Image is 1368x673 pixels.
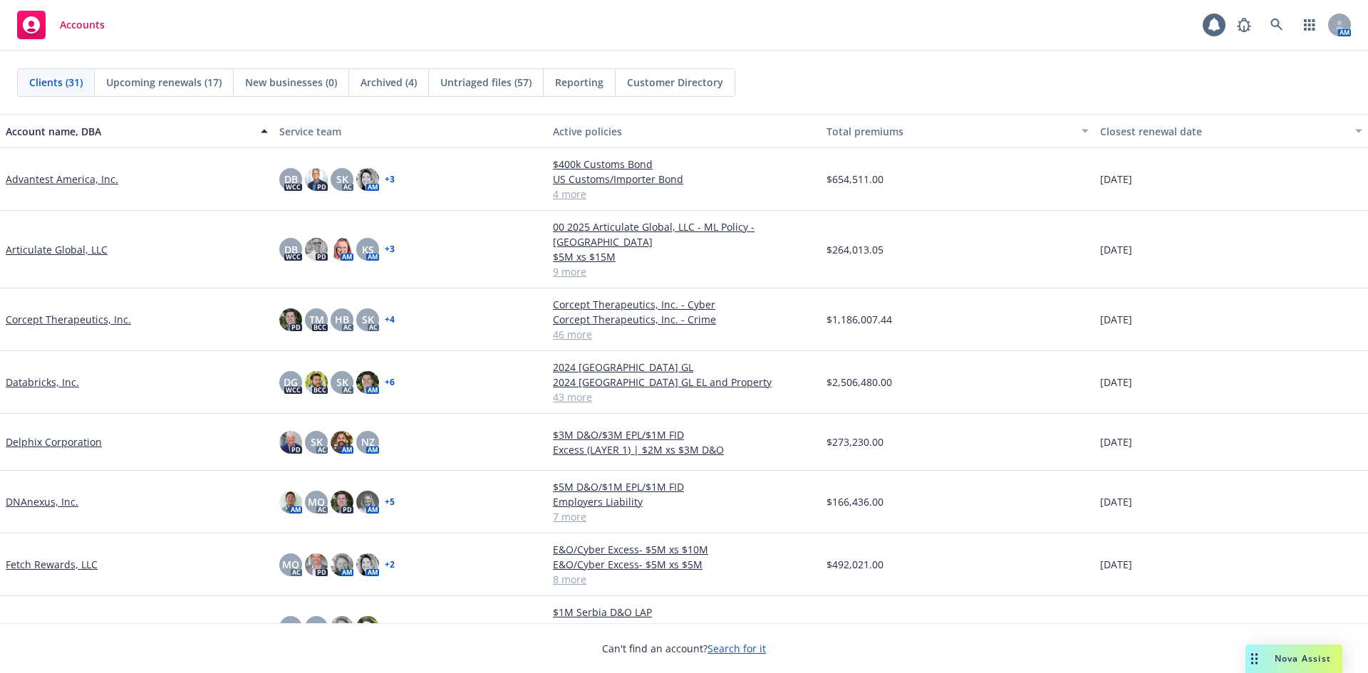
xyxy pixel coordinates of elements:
span: Can't find an account? [602,641,766,656]
a: $3M D&O/$3M EPL/$1M FID [553,427,815,442]
button: Service team [274,114,547,148]
div: Active policies [553,124,815,139]
a: Report a Bug [1230,11,1258,39]
img: photo [279,308,302,331]
a: Excess (LAYER 1) | $2M xs $3M D&O [553,442,815,457]
div: Closest renewal date [1100,124,1347,139]
a: Employers Liability [553,494,815,509]
a: 43 more [553,390,815,405]
span: Untriaged files (57) [440,75,532,90]
span: DB [284,172,298,187]
span: SK [336,375,348,390]
img: photo [331,491,353,513]
span: Nova Assist [1275,652,1331,664]
span: $264,013.05 [826,242,883,257]
span: SK [311,434,323,449]
a: 8 more [553,572,815,587]
span: [DATE] [1100,434,1132,449]
a: + 3 [385,175,395,184]
a: 2024 [GEOGRAPHIC_DATA] GL EL and Property [553,375,815,390]
a: DNAnexus, Inc. [6,494,78,509]
span: Clients (31) [29,75,83,90]
div: Account name, DBA [6,124,252,139]
span: [DATE] [1100,375,1132,390]
a: Articulate Global, LLC [6,242,108,257]
span: Archived (4) [361,75,417,90]
span: $166,436.00 [826,494,883,509]
span: [DATE] [1100,494,1132,509]
a: Corcept Therapeutics, Inc. - Cyber [553,297,815,312]
span: KS [362,242,374,257]
img: photo [279,431,302,454]
span: New businesses (0) [245,75,337,90]
a: E&O/Cyber Excess- $5M xs $5M [553,557,815,572]
span: TM [309,312,324,327]
a: + 4 [385,315,395,324]
a: 00 2025 Articulate Global, LLC - ML Policy - [GEOGRAPHIC_DATA] [553,219,815,249]
a: 4 more [553,187,815,202]
a: 9 more [553,264,815,279]
span: DG [284,375,298,390]
img: photo [305,168,328,191]
a: $5M D&O/$1M EPL/$1M FID [553,479,815,494]
span: $492,021.00 [826,557,883,572]
span: Upcoming renewals (17) [106,75,222,90]
div: Drag to move [1245,645,1263,673]
img: photo [356,616,379,639]
a: $400k Customs Bond [553,157,815,172]
button: Total premiums [821,114,1094,148]
span: $3,269,635.00 [826,620,892,635]
a: Fivetran, Inc. [6,620,67,635]
a: Switch app [1295,11,1324,39]
span: [DATE] [1100,557,1132,572]
img: photo [331,553,353,576]
img: photo [356,168,379,191]
div: Total premiums [826,124,1073,139]
a: Databricks, Inc. [6,375,79,390]
span: $654,511.00 [826,172,883,187]
span: SK [336,172,348,187]
span: [DATE] [1100,620,1132,635]
a: 2024 [GEOGRAPHIC_DATA] GL [553,360,815,375]
span: MQ [308,494,325,509]
span: [DATE] [1100,242,1132,257]
span: TC [311,620,323,635]
a: Corcept Therapeutics, Inc. - Crime [553,312,815,327]
a: US Customs/Importer Bond [553,172,815,187]
a: Search [1263,11,1291,39]
a: + 6 [385,378,395,387]
img: photo [331,616,353,639]
img: photo [305,553,328,576]
a: Fetch Rewards, LLC [6,557,98,572]
span: [DATE] [1100,312,1132,327]
span: [DATE] [1100,172,1132,187]
button: Nova Assist [1245,645,1342,673]
a: + 5 [385,498,395,506]
a: $1M Serbia D&O LAP [553,605,815,620]
a: + 2 [385,560,395,569]
a: Advantest America, Inc. [6,172,118,187]
button: Closest renewal date [1094,114,1368,148]
img: photo [331,238,353,261]
div: Service team [279,124,541,139]
img: photo [331,431,353,454]
span: Accounts [60,19,105,31]
span: Customer Directory [627,75,723,90]
span: DB [284,242,298,257]
a: Accounts [11,5,110,45]
span: $1,186,007.44 [826,312,892,327]
span: $2,506,480.00 [826,375,892,390]
img: photo [305,371,328,394]
span: $273,230.00 [826,434,883,449]
a: + 3 [385,245,395,254]
a: Delphix Corporation [6,434,102,449]
a: Search for it [708,642,766,655]
span: NZ [361,434,375,449]
img: photo [356,553,379,576]
a: 46 more [553,327,815,342]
